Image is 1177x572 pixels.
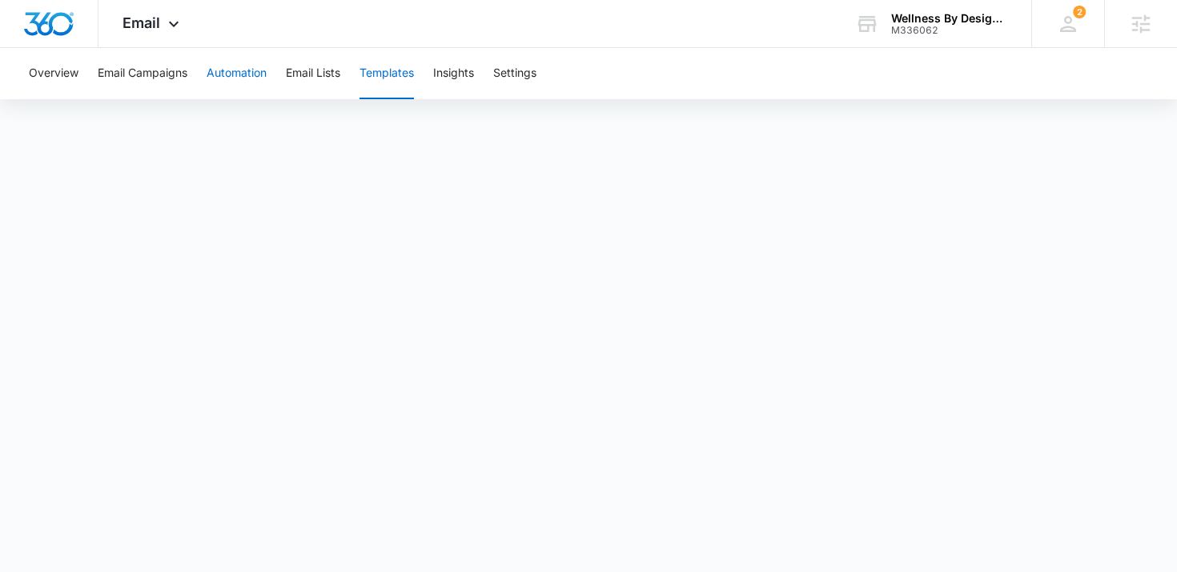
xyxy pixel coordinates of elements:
button: Automation [207,48,267,99]
div: account name [891,12,1008,25]
button: Overview [29,48,78,99]
button: Settings [493,48,536,99]
button: Email Campaigns [98,48,187,99]
span: Email [123,14,160,31]
button: Insights [433,48,474,99]
span: 2 [1073,6,1086,18]
div: account id [891,25,1008,36]
div: notifications count [1073,6,1086,18]
button: Email Lists [286,48,340,99]
button: Templates [360,48,414,99]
